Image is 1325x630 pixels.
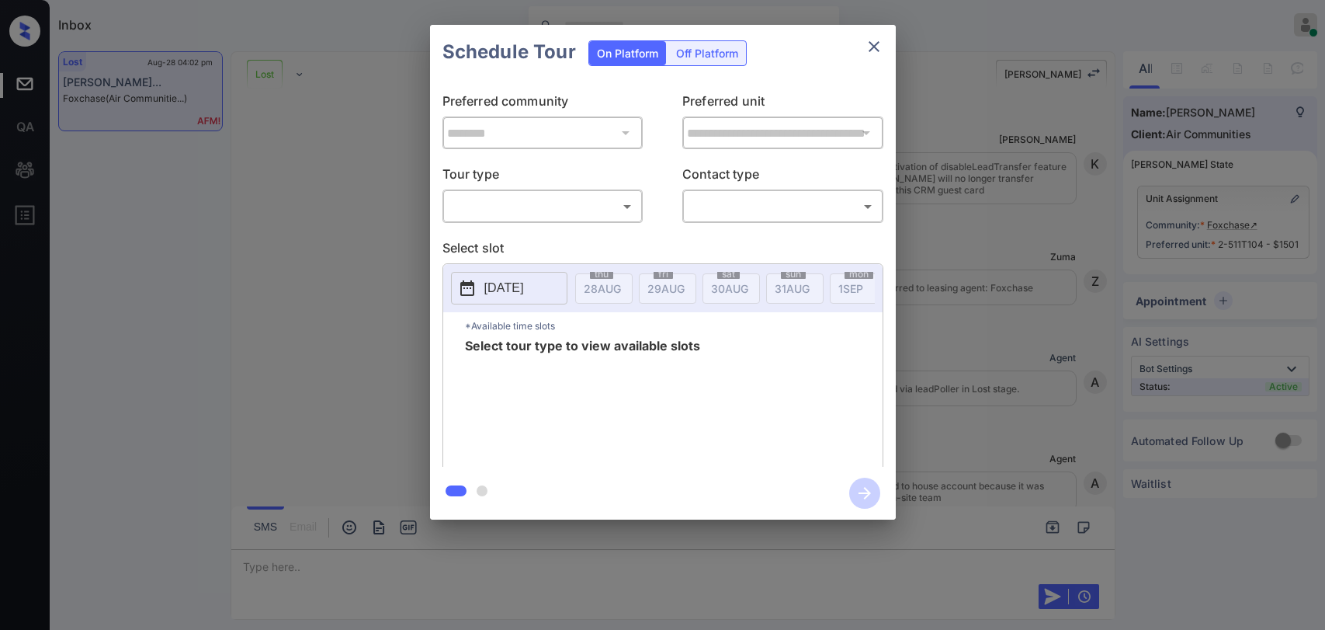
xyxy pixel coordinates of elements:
[430,25,588,79] h2: Schedule Tour
[442,238,883,263] p: Select slot
[442,165,643,190] p: Tour type
[682,92,883,117] p: Preferred unit
[465,312,883,339] p: *Available time slots
[668,41,746,65] div: Off Platform
[442,92,643,117] p: Preferred community
[451,272,567,305] button: [DATE]
[682,165,883,190] p: Contact type
[484,279,524,298] p: [DATE]
[589,41,666,65] div: On Platform
[858,31,890,62] button: close
[465,339,700,464] span: Select tour type to view available slots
